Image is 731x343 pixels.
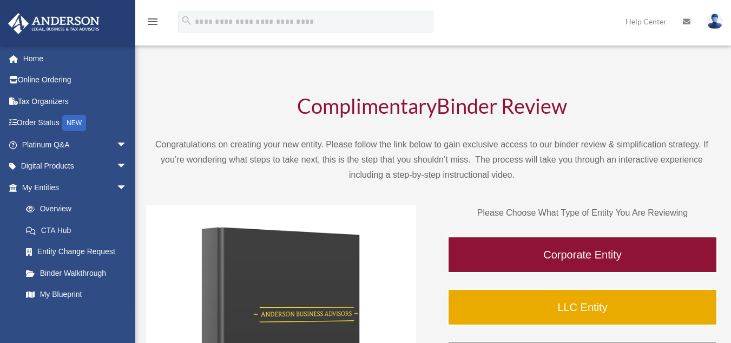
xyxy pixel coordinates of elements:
img: User Pic [707,14,723,29]
i: menu [146,15,159,28]
div: NEW [62,115,86,131]
a: LLC Entity [447,289,717,326]
span: arrow_drop_down [116,156,138,178]
p: Please Choose What Type of Entity You Are Reviewing [447,205,717,221]
a: My Blueprint [15,284,143,306]
span: arrow_drop_down [116,134,138,156]
a: Order StatusNEW [8,112,143,134]
a: Overview [15,198,143,220]
img: Anderson Advisors Platinum Portal [5,13,103,34]
a: Tax Organizers [8,90,143,112]
a: menu [146,19,159,28]
a: Entity Change Request [15,241,143,263]
a: Digital Productsarrow_drop_down [8,156,143,177]
a: My Entitiesarrow_drop_down [8,177,143,198]
p: Congratulations on creating your new entity. Please follow the link below to gain exclusive acces... [146,137,717,183]
a: Home [8,48,143,69]
a: Binder Walkthrough [15,262,138,284]
a: Online Ordering [8,69,143,91]
a: Platinum Q&Aarrow_drop_down [8,134,143,156]
a: Tax Due Dates [15,305,143,327]
i: search [181,15,193,27]
span: arrow_drop_down [116,177,138,199]
a: Corporate Entity [447,236,717,273]
a: CTA Hub [15,219,143,241]
span: Complimentary [297,93,437,118]
span: Binder Review [437,93,567,118]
